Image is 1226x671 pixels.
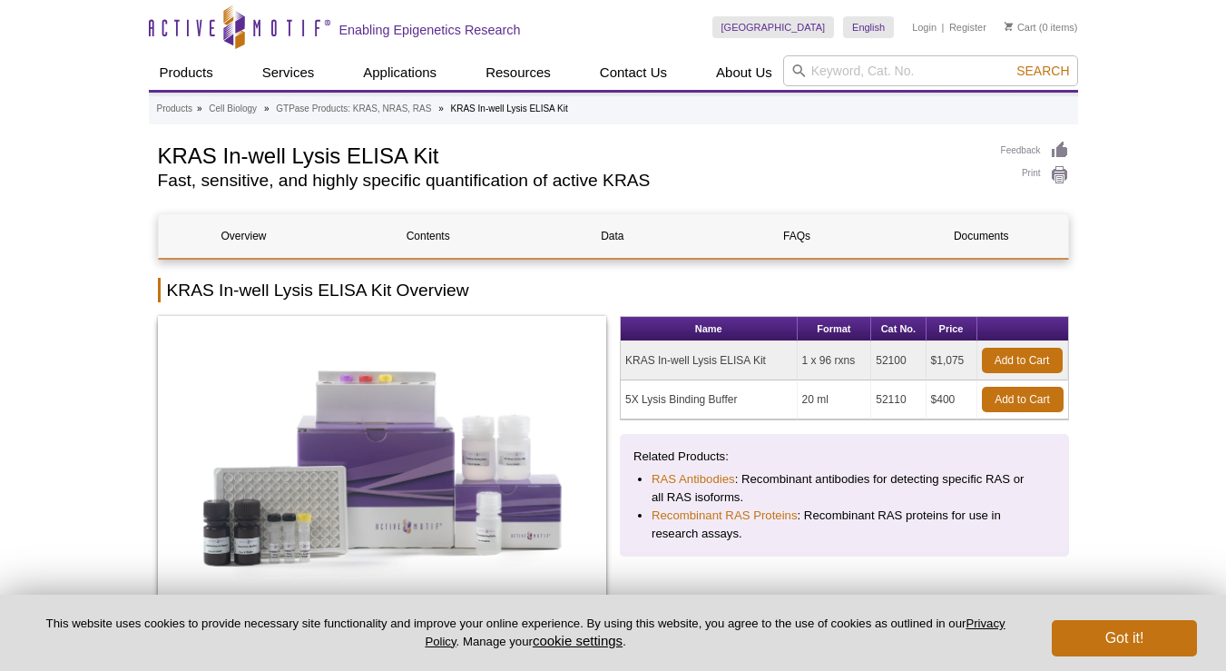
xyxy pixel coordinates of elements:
a: GTPase Products: KRAS, NRAS, RAS [276,101,431,117]
a: Add to Cart [982,348,1063,373]
a: Recombinant RAS Proteins [652,507,798,525]
td: KRAS In-well Lysis ELISA Kit [621,341,798,380]
th: Cat No. [871,317,926,341]
a: Cell Biology [209,101,257,117]
th: Price [927,317,977,341]
li: : Recombinant RAS proteins for use in research assays. [652,507,1037,543]
a: Documents [896,214,1066,258]
a: Applications [352,55,447,90]
a: RAS Antibodies [652,470,735,488]
a: Products [157,101,192,117]
td: $1,075 [927,341,977,380]
td: 1 x 96 rxns [798,341,872,380]
td: 52110 [871,380,926,419]
a: Contact Us [589,55,678,90]
a: Resources [475,55,562,90]
td: 20 ml [798,380,872,419]
img: KRAS In-well Lysis ELISA Kit (1 plate) [158,316,607,616]
h1: KRAS In-well Lysis ELISA Kit [158,141,983,168]
li: » [197,104,202,113]
th: Name [621,317,798,341]
td: $400 [927,380,977,419]
td: 5X Lysis Binding Buffer [621,380,798,419]
a: Services [251,55,326,90]
button: Got it! [1052,620,1197,656]
a: Products [149,55,224,90]
li: | [942,16,945,38]
th: Format [798,317,872,341]
a: Feedback [1001,141,1069,161]
li: » [438,104,444,113]
img: Your Cart [1005,22,1013,31]
a: Cart [1005,21,1036,34]
a: FAQs [711,214,882,258]
li: KRAS In-well Lysis ELISA Kit [451,104,568,113]
button: cookie settings [533,633,623,648]
a: [GEOGRAPHIC_DATA] [712,16,835,38]
li: » [264,104,270,113]
li: (0 items) [1005,16,1078,38]
li: : Recombinant antibodies for detecting specific RAS or all RAS isoforms. [652,470,1037,507]
a: Add to Cart [982,387,1064,412]
p: Related Products: [633,448,1055,466]
span: Search [1016,64,1069,78]
a: Print [1001,165,1069,185]
h2: KRAS In-well Lysis ELISA Kit Overview [158,278,1069,302]
h2: Enabling Epigenetics Research [339,22,521,38]
p: This website uses cookies to provide necessary site functionality and improve your online experie... [29,616,1022,650]
td: 52100 [871,341,926,380]
a: Data [527,214,698,258]
a: KRAS In-well Lysis ELISA Kit [158,316,607,621]
button: Search [1011,63,1074,79]
a: Overview [159,214,329,258]
a: Privacy Policy [425,617,1005,647]
a: Contents [343,214,514,258]
a: English [843,16,894,38]
a: Register [949,21,986,34]
a: Login [912,21,937,34]
input: Keyword, Cat. No. [783,55,1078,86]
a: About Us [705,55,783,90]
h2: Fast, sensitive, and highly specific quantification of active KRAS [158,173,983,189]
